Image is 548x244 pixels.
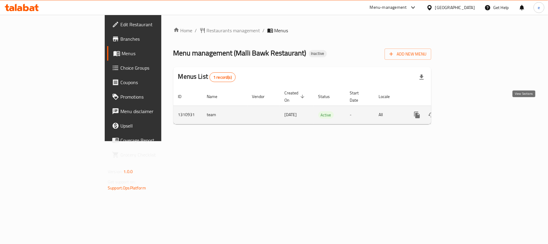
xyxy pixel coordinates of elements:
span: ID [178,93,190,100]
a: Support.OpsPlatform [108,184,146,192]
a: Edit Restaurant [107,17,196,32]
h2: Menus List [178,72,236,82]
span: 1.0.0 [123,168,133,176]
span: Upsell [120,122,191,129]
span: Menus [122,50,191,57]
a: Choice Groups [107,61,196,75]
span: Inactive [309,51,327,56]
span: Menu disclaimer [120,108,191,115]
span: Created On [285,89,306,104]
span: Coverage Report [120,137,191,144]
span: Start Date [350,89,367,104]
table: enhanced table [173,87,472,124]
span: [DATE] [285,111,297,119]
a: Promotions [107,90,196,104]
span: Coupons [120,79,191,86]
a: Menu disclaimer [107,104,196,119]
span: Menu management ( Malli Bawk Restaurant ) [173,46,306,60]
span: Grocery Checklist [120,151,191,158]
button: Add New Menu [385,49,431,60]
span: e [538,4,540,11]
th: Actions [405,87,472,106]
a: Grocery Checklist [107,147,196,162]
a: Restaurants management [200,27,260,34]
a: Branches [107,32,196,46]
span: Add New Menu [389,50,426,58]
td: team [202,106,247,124]
span: Choice Groups [120,64,191,71]
a: Coverage Report [107,133,196,147]
span: Vendor [252,93,273,100]
a: Upsell [107,119,196,133]
span: 1 record(s) [210,74,235,80]
span: Edit Restaurant [120,21,191,28]
span: Get support on: [108,178,135,186]
td: - [345,106,374,124]
span: Version: [108,168,122,176]
td: All [374,106,405,124]
span: Active [318,112,334,119]
div: [GEOGRAPHIC_DATA] [435,4,475,11]
span: Promotions [120,93,191,100]
a: Coupons [107,75,196,90]
span: Branches [120,35,191,43]
div: Inactive [309,50,327,57]
div: Export file [414,70,429,84]
span: Status [318,93,338,100]
span: Name [207,93,225,100]
a: Menus [107,46,196,61]
div: Menu-management [370,4,407,11]
li: / [263,27,265,34]
span: Locale [379,93,398,100]
span: Menus [274,27,288,34]
button: Change Status [424,108,439,122]
span: Restaurants management [207,27,260,34]
div: Total records count [209,72,236,82]
nav: breadcrumb [173,27,431,34]
button: more [410,108,424,122]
